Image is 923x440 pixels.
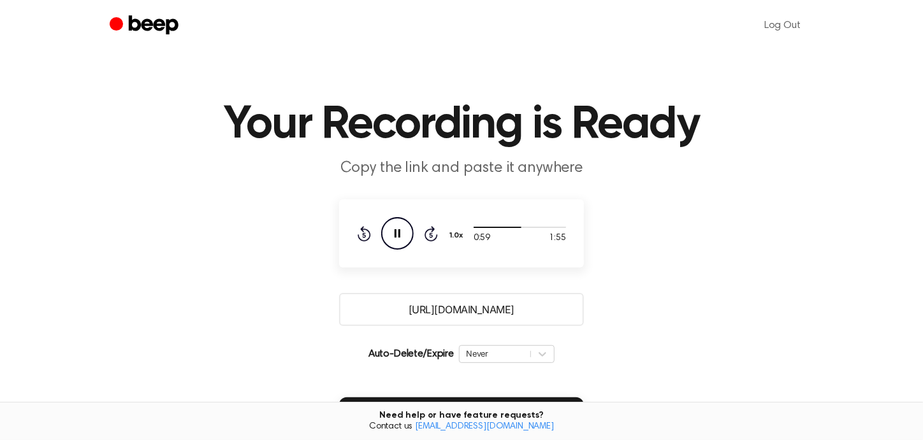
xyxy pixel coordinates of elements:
a: Beep [110,13,182,38]
h1: Your Recording is Ready [135,102,788,148]
span: 1:55 [549,232,566,245]
p: Auto-Delete/Expire [368,346,454,362]
button: 1.0x [448,225,468,246]
span: 0:59 [474,232,490,245]
span: Contact us [8,422,915,433]
a: Log Out [752,10,813,41]
a: [EMAIL_ADDRESS][DOMAIN_NAME] [415,422,554,431]
p: Copy the link and paste it anywhere [217,158,706,179]
button: Insert into Docs [339,397,584,433]
div: Never [466,348,524,360]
